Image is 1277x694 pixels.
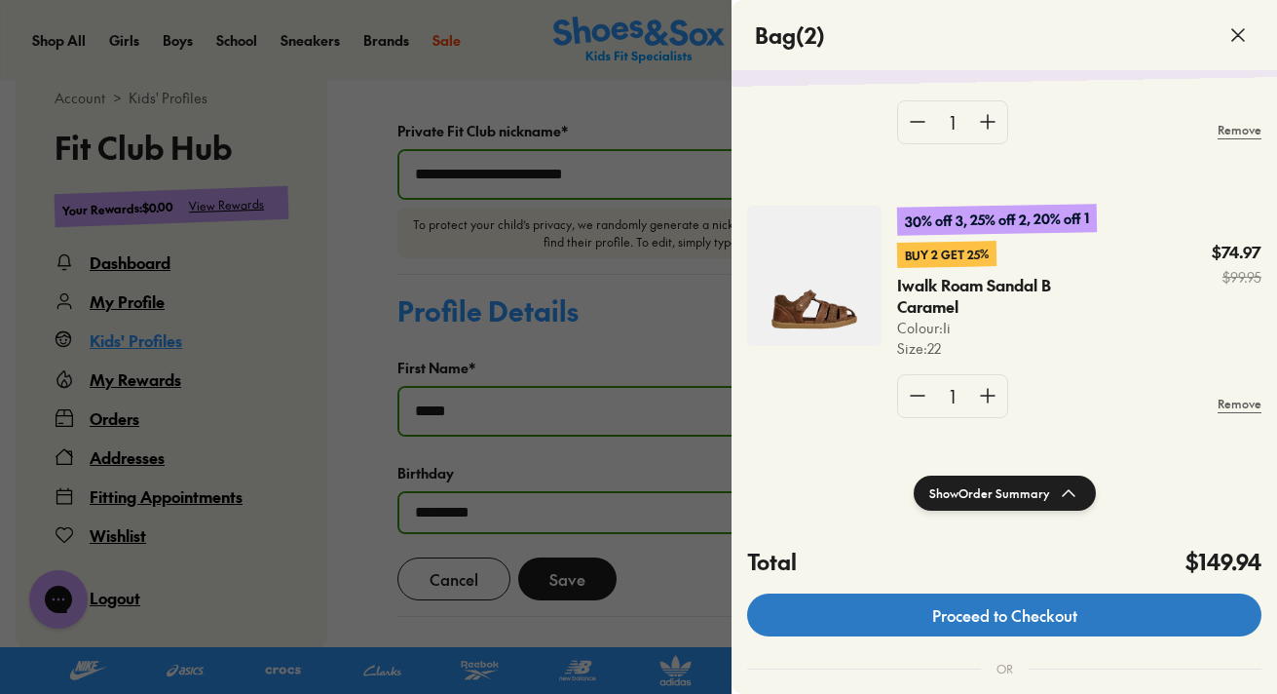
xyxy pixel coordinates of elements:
[1185,546,1261,578] h4: $149.94
[897,241,996,268] p: Buy 2 Get 25%
[755,19,825,52] h4: Bag ( 2 )
[10,7,68,65] button: Gorgias live chat
[897,204,1097,236] p: 30% off 3, 25% off 2, 20% off 1
[981,644,1029,693] div: OR
[747,546,797,578] h4: Total
[747,594,1261,636] a: Proceed to Checkout
[897,275,1072,318] p: Iwalk Roam Sandal B Caramel
[1212,267,1261,288] s: $99.95
[914,476,1096,511] button: ShowOrder Summary
[937,101,968,143] div: 1
[1212,242,1261,263] p: $74.97
[897,338,1116,359] p: Size : 22
[937,375,968,417] div: 1
[786,46,1254,71] p: You'll receive a Fit Club reward for this order.
[747,206,882,346] img: 4-251021.jpg
[897,318,1116,338] p: Colour: Ii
